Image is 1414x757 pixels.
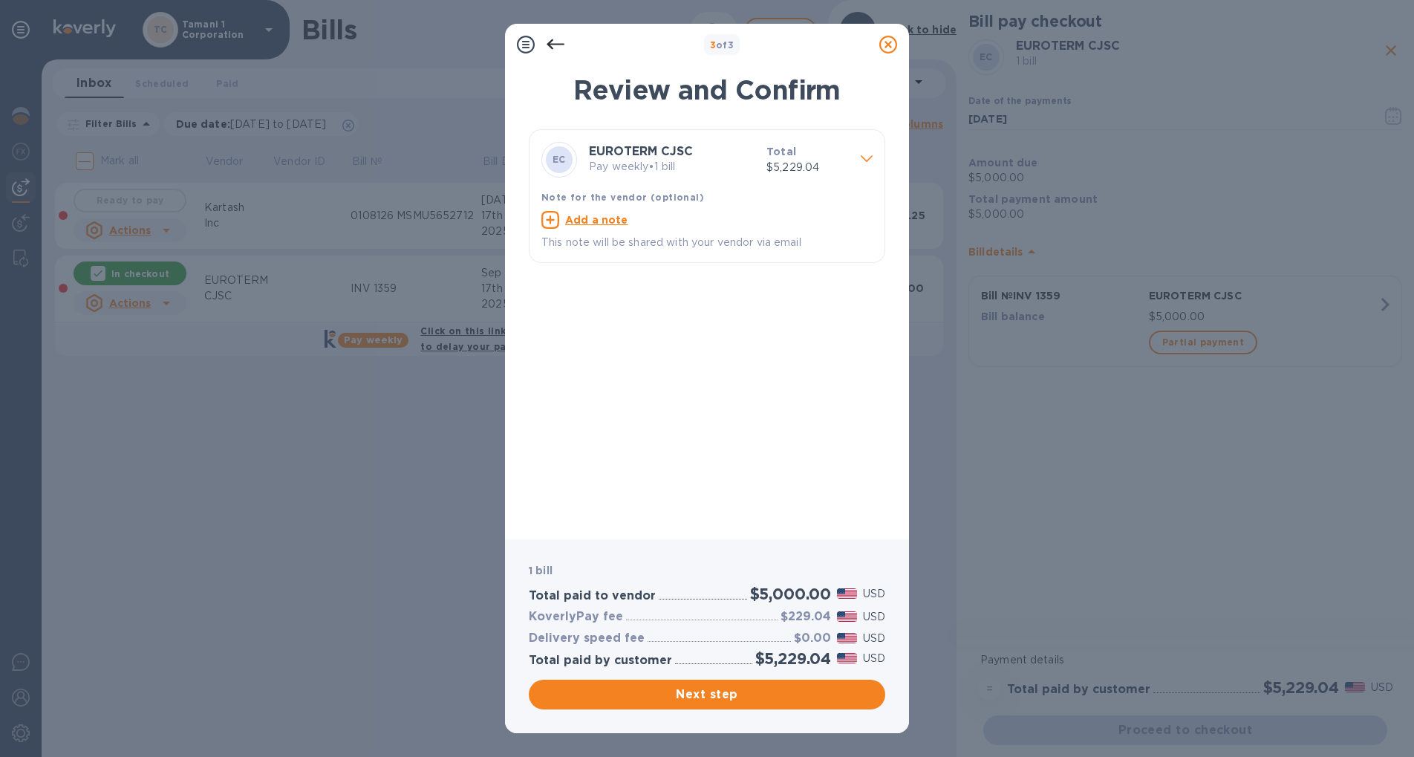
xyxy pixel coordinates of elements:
p: USD [863,609,885,625]
div: ECEUROTERM CJSCPay weekly•1 billTotal$5,229.04Note for the vendor (optional)Add a noteThis note w... [541,142,873,250]
b: Total [766,146,796,157]
img: USD [837,588,857,599]
h1: Review and Confirm [529,74,885,105]
span: Next step [541,686,873,704]
h3: $0.00 [794,631,831,646]
b: of 3 [710,39,734,51]
span: 3 [710,39,716,51]
h2: $5,000.00 [750,585,831,603]
h3: Delivery speed fee [529,631,645,646]
h3: Total paid to vendor [529,589,656,603]
h3: $229.04 [781,610,831,624]
p: USD [863,651,885,666]
img: USD [837,633,857,643]
b: EC [553,154,566,165]
b: 1 bill [529,565,553,576]
img: USD [837,653,857,663]
h2: $5,229.04 [755,649,831,668]
u: Add a note [565,214,628,226]
img: USD [837,611,857,622]
b: Note for the vendor (optional) [541,192,704,203]
p: USD [863,586,885,602]
p: USD [863,631,885,646]
h3: Total paid by customer [529,654,672,668]
p: $5,229.04 [766,160,849,175]
p: Pay weekly • 1 bill [589,159,755,175]
p: This note will be shared with your vendor via email [541,235,873,250]
b: EUROTERM CJSC [589,144,693,158]
button: Next step [529,680,885,709]
h3: KoverlyPay fee [529,610,623,624]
